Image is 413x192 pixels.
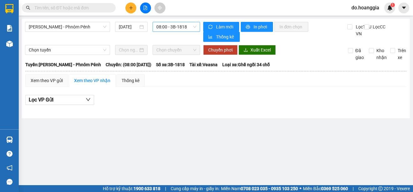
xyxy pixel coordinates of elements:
span: Tài xế: Veasna [189,61,218,68]
span: Số xe: 3B-1818 [156,61,185,68]
span: file-add [143,6,148,10]
span: Lọc CC [370,23,386,30]
span: Hồ Chí Minh - Phnôm Pênh [29,22,106,32]
img: warehouse-icon [6,136,13,143]
span: do.hoanggia [346,4,384,12]
span: Chọn tuyến [29,45,106,55]
sup: 1 [390,3,395,7]
b: Tuyến: [PERSON_NAME] - Phnôm Pênh [25,62,101,67]
span: bar-chart [208,35,214,40]
span: 08:00 - 3B-1818 [156,22,196,32]
span: ⚪️ [300,187,301,190]
span: Làm mới [216,23,234,30]
span: plus [129,6,133,10]
span: search [26,6,30,10]
span: Chọn chuyến [156,45,196,55]
span: Kho nhận [374,47,389,61]
span: Đã giao [353,47,366,61]
button: syncLàm mới [203,22,239,32]
img: solution-icon [6,25,13,32]
span: message [7,179,13,185]
span: Miền Nam [221,185,298,192]
span: aim [158,6,162,10]
span: copyright [378,186,383,191]
span: | [353,185,354,192]
input: Tìm tên, số ĐT hoặc mã đơn [34,4,108,11]
div: Xem theo VP nhận [74,77,110,84]
span: notification [7,165,13,171]
span: printer [246,25,251,30]
button: file-add [140,2,151,13]
input: Chọn ngày [119,47,138,53]
strong: 0708 023 035 - 0935 103 250 [241,186,298,191]
button: Lọc VP Gửi [25,95,94,105]
span: Chuyến: (08:00 [DATE]) [106,61,151,68]
span: sync [208,25,214,30]
button: bar-chartThống kê [203,32,240,42]
button: Chuyển phơi [203,45,238,55]
img: logo-vxr [5,4,13,13]
span: Lọc THU VN [353,23,372,37]
span: | [165,185,166,192]
span: caret-down [401,5,407,11]
button: aim [154,2,165,13]
span: In phơi [254,23,268,30]
span: Hỗ trợ kỹ thuật: [103,185,160,192]
div: Thống kê [122,77,139,84]
div: Xem theo VP gửi [31,77,63,84]
button: In đơn chọn [274,22,309,32]
button: downloadXuất Excel [239,45,276,55]
button: caret-down [398,2,409,13]
img: warehouse-icon [6,41,13,47]
strong: 0369 525 060 [321,186,348,191]
span: Loại xe: Ghế ngồi 34 chỗ [222,61,270,68]
span: 1 [391,3,394,7]
span: Miền Bắc [303,185,348,192]
button: printerIn phơi [241,22,273,32]
button: plus [125,2,136,13]
strong: 1900 633 818 [133,186,160,191]
span: Lọc VP Gửi [29,96,53,104]
span: Trên xe [395,47,409,61]
span: Cung cấp máy in - giấy in: [171,185,219,192]
input: 11/09/2025 [119,23,138,30]
img: icon-new-feature [387,5,393,11]
span: question-circle [7,151,13,157]
span: down [86,97,91,102]
span: Thống kê [216,33,235,40]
